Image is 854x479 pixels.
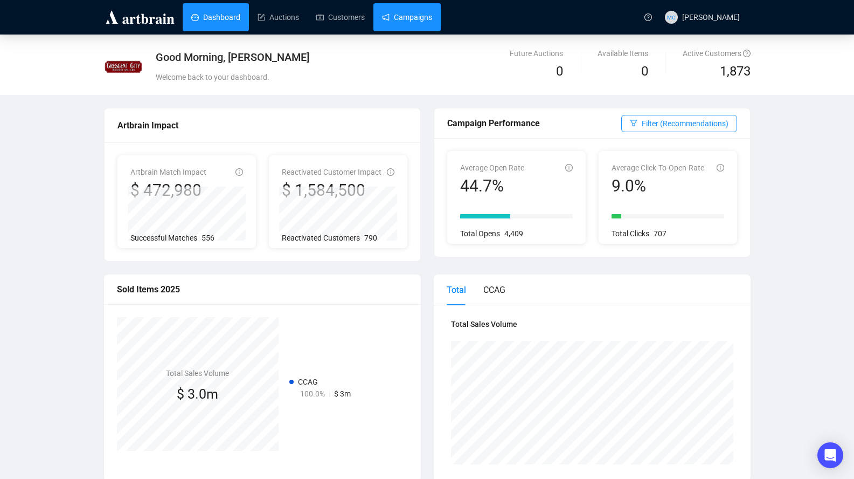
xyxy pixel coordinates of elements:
[191,3,240,31] a: Dashboard
[316,3,365,31] a: Customers
[612,163,704,172] span: Average Click-To-Open-Rate
[177,386,218,402] span: $ 3.0m
[156,50,532,65] div: Good Morning, [PERSON_NAME]
[258,3,299,31] a: Auctions
[565,164,573,172] span: info-circle
[460,176,524,196] div: 44.7%
[235,168,243,176] span: info-circle
[300,389,325,398] span: 100.0%
[282,168,381,176] span: Reactivated Customer Impact
[202,234,214,242] span: 556
[630,119,637,127] span: filter
[447,283,466,297] div: Total
[720,61,751,82] span: 1,873
[130,180,206,201] div: $ 472,980
[621,115,737,132] button: Filter (Recommendations)
[105,48,142,86] img: 5eda43be832cb40014bce98a.jpg
[483,283,505,297] div: CCAG
[556,64,563,79] span: 0
[460,229,500,238] span: Total Opens
[447,117,621,130] div: Campaign Performance
[117,283,408,296] div: Sold Items 2025
[654,229,666,238] span: 707
[644,13,652,21] span: question-circle
[667,12,675,21] span: MC
[117,119,407,132] div: Artbrain Impact
[130,234,197,242] span: Successful Matches
[612,229,649,238] span: Total Clicks
[682,13,740,22] span: [PERSON_NAME]
[282,180,381,201] div: $ 1,584,500
[166,367,229,379] h4: Total Sales Volume
[598,47,648,59] div: Available Items
[642,118,728,129] span: Filter (Recommendations)
[510,47,563,59] div: Future Auctions
[298,378,318,386] span: CCAG
[156,71,532,83] div: Welcome back to your dashboard.
[641,64,648,79] span: 0
[364,234,377,242] span: 790
[334,389,351,398] span: $ 3m
[683,49,751,58] span: Active Customers
[504,229,523,238] span: 4,409
[387,168,394,176] span: info-circle
[451,318,733,330] h4: Total Sales Volume
[130,168,206,176] span: Artbrain Match Impact
[104,9,176,26] img: logo
[717,164,724,172] span: info-circle
[460,163,524,172] span: Average Open Rate
[612,176,704,196] div: 9.0%
[382,3,432,31] a: Campaigns
[817,442,843,468] div: Open Intercom Messenger
[743,50,751,57] span: question-circle
[282,234,360,242] span: Reactivated Customers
